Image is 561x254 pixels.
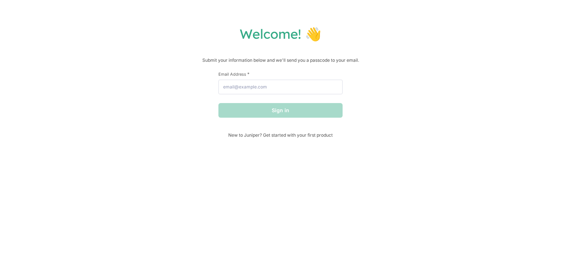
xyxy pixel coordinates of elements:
[218,80,343,94] input: email@example.com
[7,26,554,42] h1: Welcome! 👋
[7,57,554,64] p: Submit your information below and we'll send you a passcode to your email.
[218,71,343,77] label: Email Address
[247,71,249,77] span: This field is required.
[218,132,343,138] span: New to Juniper? Get started with your first product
